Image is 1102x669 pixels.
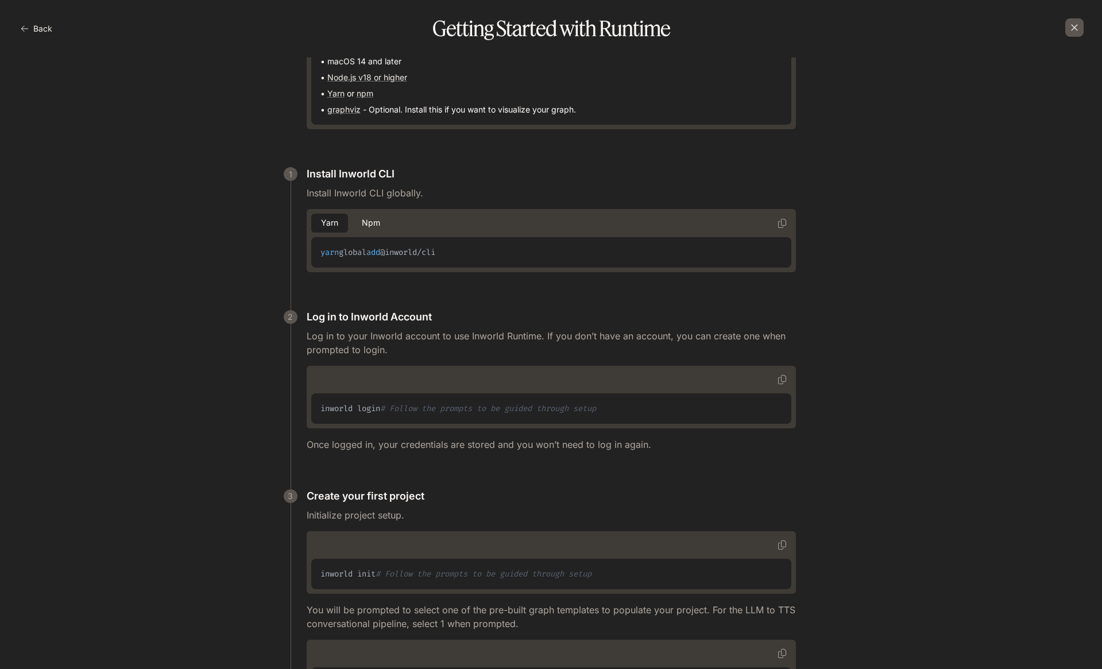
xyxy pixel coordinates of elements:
[288,311,293,323] p: 2
[18,18,1084,39] h1: Getting Started with Runtime
[320,104,782,115] p: • - Optional. Install this if you want to visualize your graph.
[307,488,424,504] p: Create your first project
[307,186,796,200] p: Install Inworld CLI globally.
[320,72,782,83] p: •
[320,247,339,258] span: yarn
[320,569,376,579] span: inworld init
[380,247,435,258] span: @inworld/cli
[307,603,796,631] p: You will be prompted to select one of the pre-built graph templates to populate your project. For...
[289,168,292,180] p: 1
[357,88,373,98] a: npm
[307,329,796,357] p: Log in to your Inworld account to use Inworld Runtime. If you don’t have an account, you can crea...
[320,88,782,99] p: • or
[773,644,791,663] button: Copy
[327,72,407,82] a: Node.js v18 or higher
[380,403,596,414] span: # Follow the prompts to be guided through setup
[773,370,791,389] button: Copy
[307,508,796,522] p: Initialize project setup.
[288,490,293,502] p: 3
[327,88,345,98] a: Yarn
[327,105,361,114] a: graphviz
[320,403,380,414] span: inworld login
[307,438,796,451] p: Once logged in, your credentials are stored and you won’t need to log in again.
[773,214,791,233] button: Copy
[307,166,395,181] p: Install Inworld CLI
[376,569,591,579] span: # Follow the prompts to be guided through setup
[353,214,389,233] button: npm
[366,247,380,258] span: add
[339,247,366,258] span: global
[773,536,791,554] button: Copy
[18,17,57,40] button: Back
[307,309,432,324] p: Log in to Inworld Account
[320,56,782,67] p: • macOS 14 and later
[311,214,348,233] button: Yarn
